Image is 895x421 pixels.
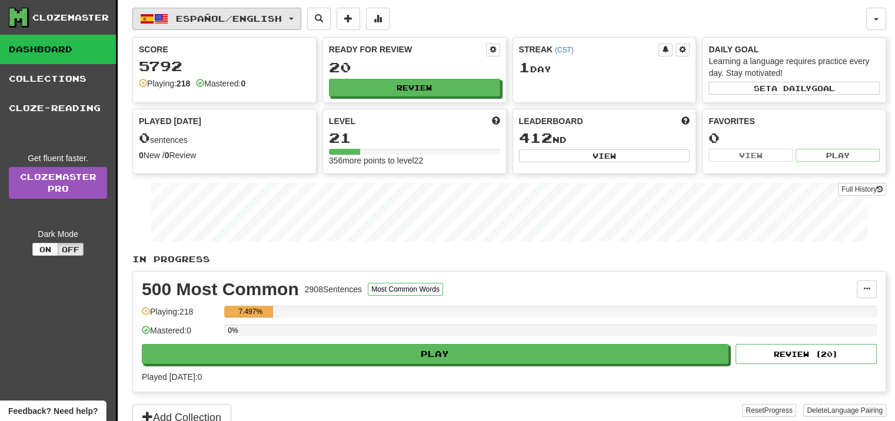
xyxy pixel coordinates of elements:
div: Get fluent faster. [9,152,107,164]
div: 20 [329,60,500,75]
div: Streak [519,44,659,55]
span: 0 [139,129,150,146]
div: Mastered: 0 [142,325,218,344]
span: Language Pairing [827,406,883,415]
button: Español/English [132,8,301,30]
span: Played [DATE]: 0 [142,372,202,382]
div: Learning a language requires practice every day. Stay motivated! [708,55,880,79]
span: a daily [771,84,811,92]
div: 356 more points to level 22 [329,155,500,166]
div: New / Review [139,149,310,161]
div: 21 [329,131,500,145]
div: 2908 Sentences [305,283,362,295]
div: Mastered: [196,78,245,89]
span: This week in points, UTC [681,115,690,127]
div: Clozemaster [32,12,109,24]
span: Español / English [176,14,282,24]
div: Daily Goal [708,44,880,55]
span: Progress [764,406,793,415]
button: Play [796,149,880,162]
button: Review [329,79,500,96]
strong: 0 [241,79,245,88]
button: ResetProgress [742,404,796,417]
div: 0 [708,131,880,145]
div: Playing: [139,78,190,89]
button: Add sentence to collection [337,8,360,30]
div: Dark Mode [9,228,107,240]
button: Off [58,243,84,256]
strong: 0 [139,151,144,160]
span: Open feedback widget [8,405,98,417]
p: In Progress [132,253,886,265]
button: Review (20) [736,344,877,364]
button: More stats [366,8,390,30]
button: View [708,149,793,162]
strong: 218 [177,79,190,88]
button: Most Common Words [368,283,443,296]
span: 412 [519,129,553,146]
span: 1 [519,59,530,75]
div: Day [519,60,690,75]
div: 7.497% [228,306,273,318]
strong: 0 [165,151,169,160]
button: Play [142,344,728,364]
button: Search sentences [307,8,331,30]
a: (CST) [555,46,574,54]
a: ClozemasterPro [9,167,107,199]
div: 500 Most Common [142,280,299,298]
div: Favorites [708,115,880,127]
div: Ready for Review [329,44,486,55]
div: sentences [139,131,310,146]
div: 5792 [139,59,310,73]
div: nd [519,131,690,146]
div: Score [139,44,310,55]
button: DeleteLanguage Pairing [803,404,886,417]
button: Full History [838,183,886,196]
span: Score more points to level up [492,115,500,127]
button: Seta dailygoal [708,82,880,95]
div: Playing: 218 [142,306,218,325]
span: Leaderboard [519,115,583,127]
button: View [519,149,690,162]
span: Played [DATE] [139,115,201,127]
button: On [32,243,58,256]
span: Level [329,115,355,127]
